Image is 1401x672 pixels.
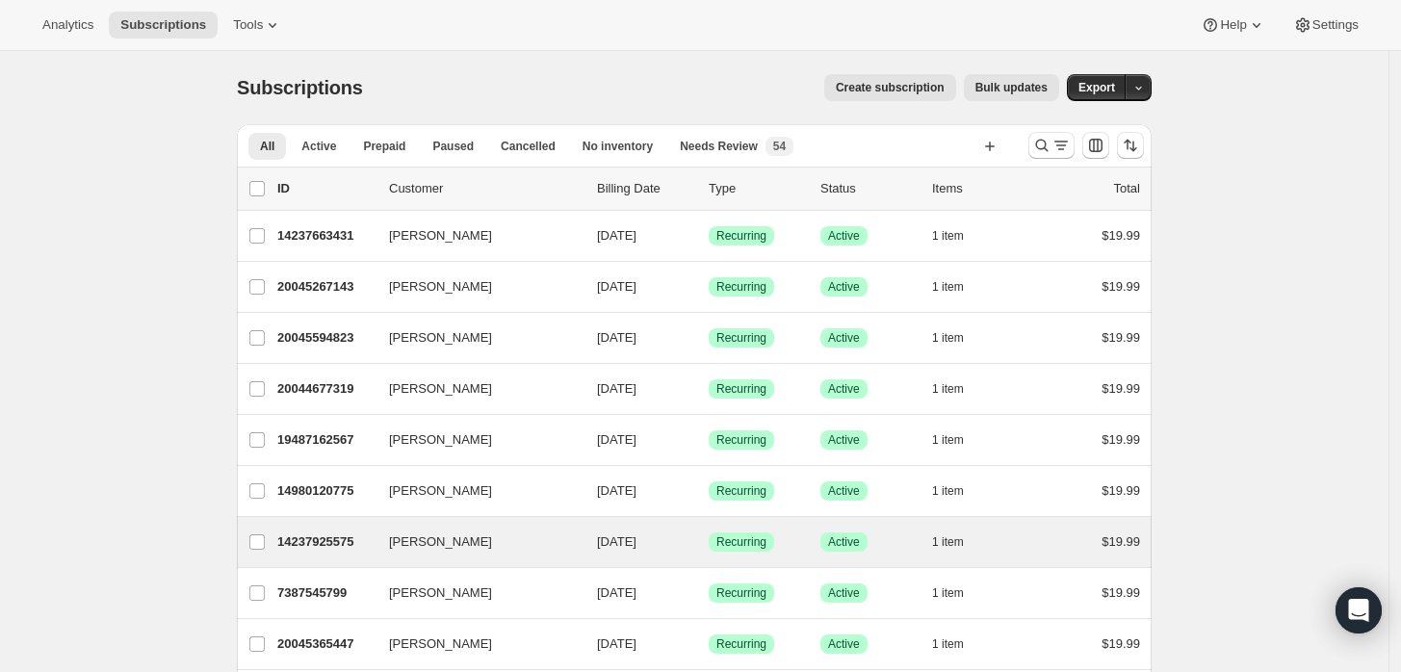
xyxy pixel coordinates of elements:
span: Settings [1312,17,1359,33]
button: 1 item [932,478,985,504]
span: $19.99 [1102,483,1140,498]
p: 7387545799 [277,583,374,603]
button: Create subscription [824,74,956,101]
button: Create new view [974,133,1005,160]
span: [DATE] [597,330,636,345]
span: Recurring [716,585,766,601]
button: [PERSON_NAME] [377,425,570,455]
span: Help [1220,17,1246,33]
p: 19487162567 [277,430,374,450]
button: Export [1067,74,1127,101]
button: Help [1189,12,1277,39]
span: $19.99 [1102,534,1140,549]
p: 20045594823 [277,328,374,348]
span: [DATE] [597,381,636,396]
span: Active [828,432,860,448]
p: 14237925575 [277,532,374,552]
button: 1 item [932,580,985,607]
button: Sort the results [1117,132,1144,159]
button: 1 item [932,222,985,249]
span: Recurring [716,381,766,397]
button: [PERSON_NAME] [377,629,570,659]
span: Active [828,228,860,244]
span: 1 item [932,483,964,499]
button: 1 item [932,529,985,556]
span: [PERSON_NAME] [389,226,492,246]
span: Tools [233,17,263,33]
p: Billing Date [597,179,693,198]
button: Analytics [31,12,105,39]
div: 20045365447[PERSON_NAME][DATE]SuccessRecurringSuccessActive1 item$19.99 [277,631,1140,658]
button: 1 item [932,273,985,300]
div: 19487162567[PERSON_NAME][DATE]SuccessRecurringSuccessActive1 item$19.99 [277,426,1140,453]
div: 14980120775[PERSON_NAME][DATE]SuccessRecurringSuccessActive1 item$19.99 [277,478,1140,504]
span: Paused [432,139,474,154]
span: Recurring [716,534,766,550]
p: Customer [389,179,582,198]
div: IDCustomerBilling DateTypeStatusItemsTotal [277,179,1140,198]
button: Bulk updates [964,74,1059,101]
button: Search and filter results [1028,132,1075,159]
span: Active [828,330,860,346]
button: Subscriptions [109,12,218,39]
span: $19.99 [1102,228,1140,243]
span: 1 item [932,381,964,397]
button: [PERSON_NAME] [377,271,570,302]
span: Export [1078,80,1115,95]
div: 20045594823[PERSON_NAME][DATE]SuccessRecurringSuccessActive1 item$19.99 [277,324,1140,351]
span: [PERSON_NAME] [389,634,492,654]
span: [PERSON_NAME] [389,430,492,450]
span: No inventory [583,139,653,154]
span: Prepaid [363,139,405,154]
span: 1 item [932,636,964,652]
span: $19.99 [1102,585,1140,600]
span: [PERSON_NAME] [389,277,492,297]
button: [PERSON_NAME] [377,323,570,353]
span: [DATE] [597,483,636,498]
span: Needs Review [680,139,758,154]
span: [PERSON_NAME] [389,379,492,399]
span: $19.99 [1102,330,1140,345]
button: [PERSON_NAME] [377,220,570,251]
span: Active [828,381,860,397]
button: Tools [221,12,294,39]
div: 20045267143[PERSON_NAME][DATE]SuccessRecurringSuccessActive1 item$19.99 [277,273,1140,300]
div: Open Intercom Messenger [1336,587,1382,633]
span: $19.99 [1102,432,1140,447]
button: [PERSON_NAME] [377,476,570,506]
span: Subscriptions [237,77,363,98]
span: [DATE] [597,636,636,651]
span: [PERSON_NAME] [389,481,492,501]
p: 14980120775 [277,481,374,501]
div: 14237663431[PERSON_NAME][DATE]SuccessRecurringSuccessActive1 item$19.99 [277,222,1140,249]
button: [PERSON_NAME] [377,527,570,557]
span: [DATE] [597,228,636,243]
span: 54 [773,139,786,154]
span: All [260,139,274,154]
button: 1 item [932,426,985,453]
span: $19.99 [1102,636,1140,651]
div: Type [709,179,805,198]
p: 20045267143 [277,277,374,297]
p: 20044677319 [277,379,374,399]
span: Recurring [716,483,766,499]
span: Subscriptions [120,17,206,33]
button: Settings [1282,12,1370,39]
button: 1 item [932,631,985,658]
span: 1 item [932,279,964,295]
span: [DATE] [597,534,636,549]
div: 20044677319[PERSON_NAME][DATE]SuccessRecurringSuccessActive1 item$19.99 [277,375,1140,402]
p: 14237663431 [277,226,374,246]
span: [DATE] [597,279,636,294]
span: Active [828,483,860,499]
span: $19.99 [1102,381,1140,396]
p: Status [820,179,917,198]
span: [PERSON_NAME] [389,532,492,552]
span: Active [301,139,336,154]
span: $19.99 [1102,279,1140,294]
span: Recurring [716,330,766,346]
div: 7387545799[PERSON_NAME][DATE]SuccessRecurringSuccessActive1 item$19.99 [277,580,1140,607]
span: Cancelled [501,139,556,154]
div: Items [932,179,1028,198]
span: [DATE] [597,432,636,447]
